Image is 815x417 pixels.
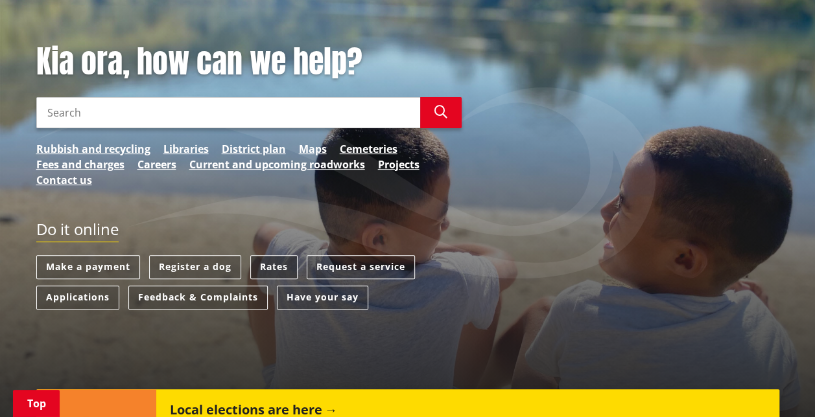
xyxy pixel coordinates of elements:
a: Rubbish and recycling [36,141,150,157]
iframe: Messenger Launcher [755,363,802,409]
a: Applications [36,286,119,310]
a: Cemeteries [340,141,397,157]
a: Current and upcoming roadworks [189,157,365,172]
a: Careers [137,157,176,172]
a: Maps [299,141,327,157]
a: Make a payment [36,255,140,279]
a: District plan [222,141,286,157]
a: Feedback & Complaints [128,286,268,310]
a: Register a dog [149,255,241,279]
input: Search input [36,97,420,128]
a: Top [13,390,60,417]
h2: Do it online [36,220,119,243]
a: Contact us [36,172,92,188]
a: Have your say [277,286,368,310]
a: Libraries [163,141,209,157]
a: Projects [378,157,419,172]
h1: Kia ora, how can we help? [36,43,462,81]
a: Rates [250,255,298,279]
a: Fees and charges [36,157,124,172]
a: Request a service [307,255,415,279]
